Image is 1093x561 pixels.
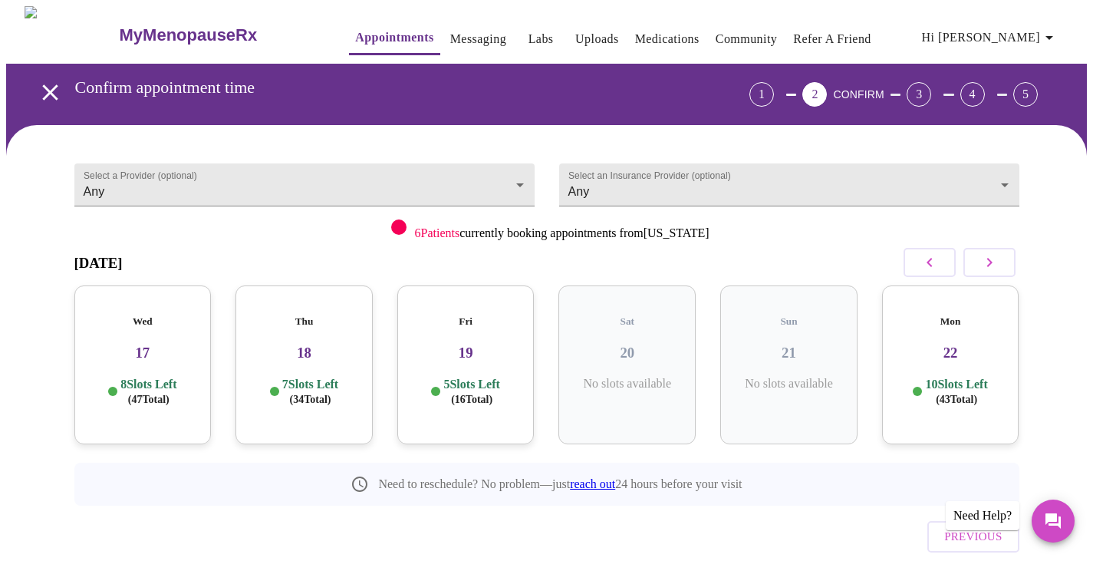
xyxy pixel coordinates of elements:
[833,88,884,101] span: CONFIRM
[516,24,565,54] button: Labs
[960,82,985,107] div: 4
[709,24,784,54] button: Community
[74,163,535,206] div: Any
[1013,82,1038,107] div: 5
[87,315,199,328] h5: Wed
[575,28,619,50] a: Uploads
[571,345,683,361] h3: 20
[349,22,440,55] button: Appointments
[410,315,522,328] h5: Fri
[916,22,1065,53] button: Hi [PERSON_NAME]
[444,24,512,54] button: Messaging
[944,526,1002,546] span: Previous
[927,521,1019,552] button: Previous
[128,394,170,405] span: ( 47 Total)
[451,394,492,405] span: ( 16 Total)
[936,394,977,405] span: ( 43 Total)
[410,345,522,361] h3: 19
[528,28,554,50] a: Labs
[378,477,742,491] p: Need to reschedule? No problem—just 24 hours before your visit
[414,226,709,240] p: currently booking appointments from [US_STATE]
[894,345,1007,361] h3: 22
[802,82,827,107] div: 2
[733,345,845,361] h3: 21
[629,24,706,54] button: Medications
[894,315,1007,328] h5: Mon
[282,377,338,407] p: 7 Slots Left
[569,24,625,54] button: Uploads
[450,28,506,50] a: Messaging
[946,501,1019,530] div: Need Help?
[414,226,459,239] span: 6 Patients
[925,377,987,407] p: 10 Slots Left
[290,394,331,405] span: ( 34 Total)
[787,24,877,54] button: Refer a Friend
[28,70,73,115] button: open drawer
[922,27,1058,48] span: Hi [PERSON_NAME]
[248,315,360,328] h5: Thu
[355,27,433,48] a: Appointments
[75,78,664,97] h3: Confirm appointment time
[733,377,845,391] p: No slots available
[559,163,1019,206] div: Any
[443,377,499,407] p: 5 Slots Left
[1032,500,1075,543] button: Messages
[793,28,871,50] a: Refer a Friend
[570,477,615,490] a: reach out
[120,377,176,407] p: 8 Slots Left
[74,255,123,272] h3: [DATE]
[635,28,700,50] a: Medications
[749,82,774,107] div: 1
[571,315,683,328] h5: Sat
[248,345,360,361] h3: 18
[907,82,931,107] div: 3
[25,6,117,64] img: MyMenopauseRx Logo
[716,28,778,50] a: Community
[733,315,845,328] h5: Sun
[571,377,683,391] p: No slots available
[87,345,199,361] h3: 17
[120,25,258,45] h3: MyMenopauseRx
[117,8,318,62] a: MyMenopauseRx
